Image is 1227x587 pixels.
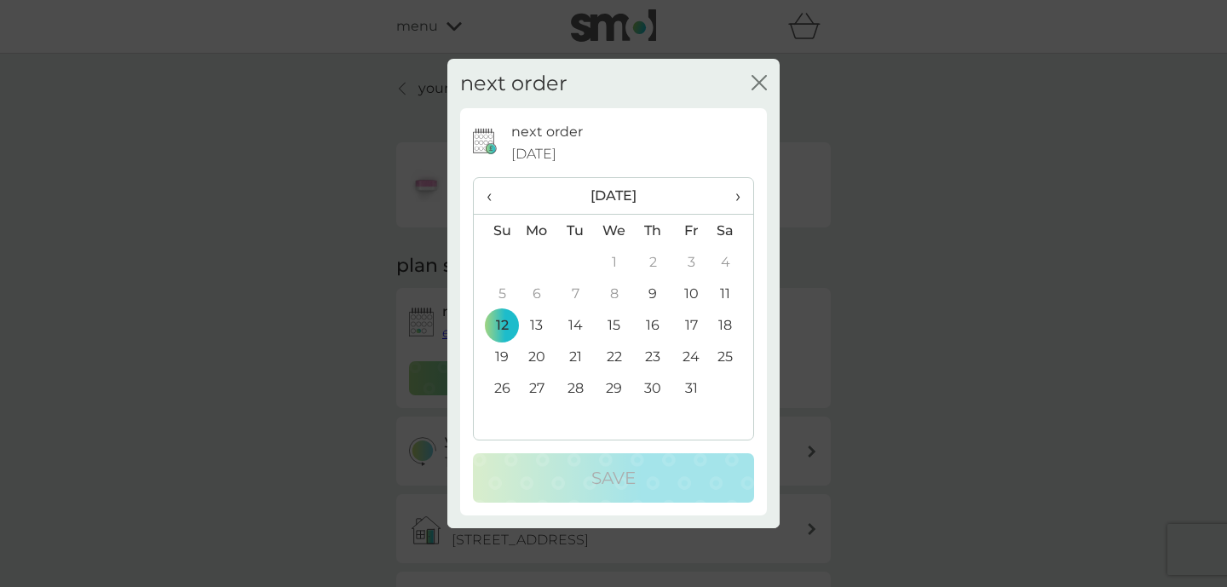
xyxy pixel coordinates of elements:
span: ‹ [487,178,504,214]
td: 16 [634,309,672,341]
th: Tu [556,215,595,247]
td: 21 [556,341,595,372]
td: 15 [595,309,634,341]
td: 10 [672,278,711,309]
td: 1 [595,246,634,278]
td: 19 [474,341,517,372]
td: 6 [517,278,556,309]
td: 7 [556,278,595,309]
td: 5 [474,278,517,309]
button: Save [473,453,754,503]
span: › [723,178,740,214]
td: 17 [672,309,711,341]
td: 31 [672,372,711,404]
th: Th [634,215,672,247]
td: 26 [474,372,517,404]
th: Su [474,215,517,247]
h2: next order [460,72,567,96]
td: 12 [474,309,517,341]
span: [DATE] [511,143,556,165]
td: 14 [556,309,595,341]
p: Save [591,464,636,492]
th: Sa [711,215,753,247]
td: 28 [556,372,595,404]
button: close [752,75,767,93]
td: 3 [672,246,711,278]
td: 24 [672,341,711,372]
td: 4 [711,246,753,278]
td: 8 [595,278,634,309]
th: [DATE] [517,178,711,215]
td: 29 [595,372,634,404]
th: Mo [517,215,556,247]
td: 9 [634,278,672,309]
td: 20 [517,341,556,372]
td: 23 [634,341,672,372]
td: 11 [711,278,753,309]
td: 30 [634,372,672,404]
td: 22 [595,341,634,372]
td: 18 [711,309,753,341]
td: 25 [711,341,753,372]
th: Fr [672,215,711,247]
th: We [595,215,634,247]
p: next order [511,121,583,143]
td: 27 [517,372,556,404]
td: 2 [634,246,672,278]
td: 13 [517,309,556,341]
